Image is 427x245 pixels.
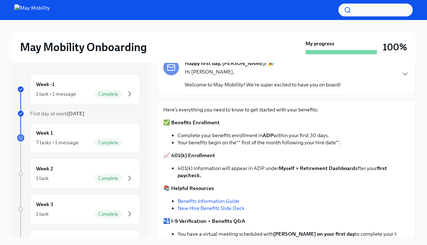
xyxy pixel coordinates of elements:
[163,106,409,113] p: Here’s everything you need to know to get started with your benefits:
[306,40,334,47] strong: My progress
[94,211,123,217] span: Complete
[178,198,239,204] a: Benefits Information Guide
[263,132,273,139] strong: ADP
[178,132,409,139] li: Complete your benefits enrollment in within your first 30 days.
[383,41,407,54] h3: 100%
[185,60,274,67] strong: Happy first day, [PERSON_NAME]! 🎉
[178,165,409,179] li: 401(k) information will appear in ADP under after your
[36,236,54,244] h6: Week 4
[185,68,341,75] p: Hi [PERSON_NAME],
[178,205,244,211] a: New Hire Benefits Slide Deck
[14,4,50,16] img: May Mobility
[20,40,147,54] h2: May Mobility Onboarding
[17,159,140,189] a: Week 21 taskComplete
[178,230,409,245] li: You have a virtual meeting scheduled with to complete your I-9. .
[163,185,214,191] strong: 📚 Helpful Resources
[163,119,220,126] strong: ✅ Benefits Enrollment
[36,139,79,146] div: 7 tasks • 1 message
[185,81,341,88] p: Welcome to May Mobility! We're super excited to have you on board!
[67,110,84,117] strong: [DATE]
[17,194,140,224] a: Week 31 taskComplete
[36,90,76,97] div: 1 task • 1 message
[94,91,123,97] span: Complete
[36,210,49,217] div: 1 task
[36,200,53,208] h6: Week 3
[36,165,53,172] h6: Week 2
[17,110,140,117] a: First day at work[DATE]
[178,139,409,146] li: Your benefits begin on the** first of the month following your hire date**.
[17,123,140,153] a: Week 17 tasks • 1 messageComplete
[36,129,53,137] h6: Week 1
[273,231,355,237] strong: [PERSON_NAME] on your first day
[30,110,84,117] span: First day at work
[279,165,355,171] strong: Myself > Retirement Dashboard
[163,218,245,224] strong: 🛂 I-9 Verification + Benefits Q&A
[36,80,55,88] h6: Week -1
[94,140,123,145] span: Complete
[36,175,49,182] div: 1 task
[163,152,215,159] strong: 📈 401(k) Enrollment
[94,176,123,181] span: Complete
[17,74,140,104] a: Week -11 task • 1 messageComplete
